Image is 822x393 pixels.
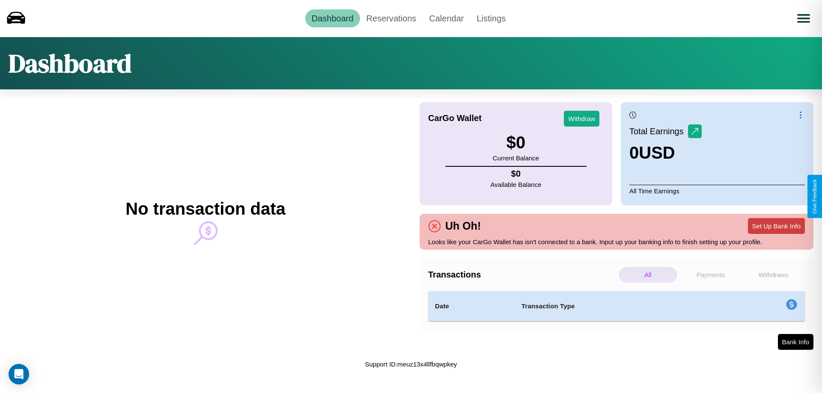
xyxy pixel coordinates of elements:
[428,113,482,123] h4: CarGo Wallet
[125,199,285,219] h2: No transaction data
[423,9,470,27] a: Calendar
[778,334,813,350] button: Bank Info
[629,124,688,139] p: Total Earnings
[629,185,805,197] p: All Time Earnings
[491,179,542,190] p: Available Balance
[365,358,457,370] p: Support ID: meuz13x4llfbqwpkey
[812,179,818,214] div: Give Feedback
[428,291,805,321] table: simple table
[441,220,485,232] h4: Uh Oh!
[682,267,740,283] p: Payments
[521,301,716,311] h4: Transaction Type
[9,364,29,384] div: Open Intercom Messenger
[744,267,803,283] p: Withdraws
[435,301,508,311] h4: Date
[491,169,542,179] h4: $ 0
[428,236,805,248] p: Looks like your CarGo Wallet has isn't connected to a bank. Input up your banking info to finish ...
[564,111,599,127] button: Withdraw
[428,270,616,280] h4: Transactions
[9,46,131,81] h1: Dashboard
[360,9,423,27] a: Reservations
[493,133,539,152] h3: $ 0
[792,6,816,30] button: Open menu
[493,152,539,164] p: Current Balance
[305,9,360,27] a: Dashboard
[748,218,805,234] button: Set Up Bank Info
[470,9,512,27] a: Listings
[619,267,677,283] p: All
[629,143,702,163] h3: 0 USD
